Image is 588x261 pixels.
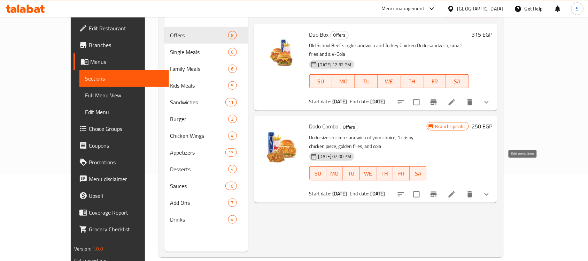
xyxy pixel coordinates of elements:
div: Family Meals [170,65,228,73]
button: SA [410,166,427,180]
span: S [576,5,579,13]
a: Grocery Checklist [73,221,169,238]
span: SU [312,169,324,179]
svg: Show Choices [482,190,491,199]
div: items [228,31,237,39]
p: Old School Beef single sandwich and Turkey Chicken Dodo sandwich, small fries and a V-Cola [309,41,469,59]
span: Edit Restaurant [89,24,163,32]
h6: 250 EGP [472,121,492,131]
div: Add Ons7 [164,194,248,211]
span: [DATE] 07:00 PM [316,153,354,160]
a: Sections [79,70,169,87]
img: Dodo Combo [259,121,304,166]
button: TH [401,74,423,88]
span: End date: [350,97,369,106]
a: Upsell [73,187,169,204]
a: Edit Menu [79,104,169,120]
span: Full Menu View [85,91,163,99]
div: Add Ons [170,199,228,207]
button: WE [360,166,377,180]
div: [GEOGRAPHIC_DATA] [457,5,503,13]
span: Start date: [309,97,332,106]
span: Offers [340,123,358,131]
a: Menu disclaimer [73,171,169,187]
span: Desserts [170,165,228,173]
button: FR [424,74,446,88]
span: 3 [229,116,237,122]
button: sort-choices [393,186,409,203]
span: WE [381,76,398,87]
button: Branch-specific-item [425,186,442,203]
b: [DATE] [332,189,347,198]
div: items [228,132,237,140]
button: Branch-specific-item [425,94,442,111]
span: Sandwiches [170,98,225,106]
a: Edit menu item [448,98,456,106]
a: Coupons [73,137,169,154]
div: items [225,148,237,157]
span: FR [426,76,443,87]
div: Burger3 [164,111,248,127]
span: WE [363,169,374,179]
b: [DATE] [371,189,385,198]
button: FR [393,166,410,180]
div: Appetizers [170,148,225,157]
button: MO [326,166,343,180]
span: Sauces [170,182,225,190]
span: Start date: [309,189,332,198]
span: 5 [229,82,237,89]
div: items [228,199,237,207]
div: items [228,115,237,123]
button: TU [355,74,378,88]
div: items [225,98,237,106]
div: Sauces10 [164,178,248,194]
div: Drinks [170,215,228,224]
span: Branches [89,41,163,49]
span: Dodo Combo [309,121,339,132]
span: Choice Groups [89,125,163,133]
span: Offers [331,31,348,39]
span: Select to update [409,95,424,110]
span: Coupons [89,141,163,150]
button: delete [462,94,478,111]
span: Version: [74,244,91,253]
span: 1.0.0 [92,244,103,253]
span: Promotions [89,158,163,166]
span: 13 [226,149,236,156]
span: SA [413,169,424,179]
button: TH [377,166,393,180]
button: MO [332,74,355,88]
span: TU [346,169,357,179]
span: Offers [170,31,228,39]
button: WE [378,74,401,88]
span: Menu disclaimer [89,175,163,183]
button: SU [309,74,332,88]
button: TU [343,166,360,180]
div: items [225,182,237,190]
span: MO [329,169,340,179]
span: Menus [90,58,163,66]
span: [DATE] 12:32 PM [316,61,354,68]
span: Edit Menu [85,108,163,116]
span: Sections [85,74,163,83]
span: 10 [226,183,236,189]
div: items [228,48,237,56]
a: Coverage Report [73,204,169,221]
div: items [228,81,237,90]
span: Kids Meals [170,81,228,90]
span: Burger [170,115,228,123]
span: 4 [229,166,237,173]
button: show more [478,186,495,203]
span: 7 [229,200,237,206]
span: TH [379,169,390,179]
div: Sandwiches11 [164,94,248,111]
span: Select to update [409,187,424,202]
span: 4 [229,216,237,223]
span: 8 [229,32,237,39]
h6: 315 EGP [472,30,492,39]
span: SU [312,76,330,87]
